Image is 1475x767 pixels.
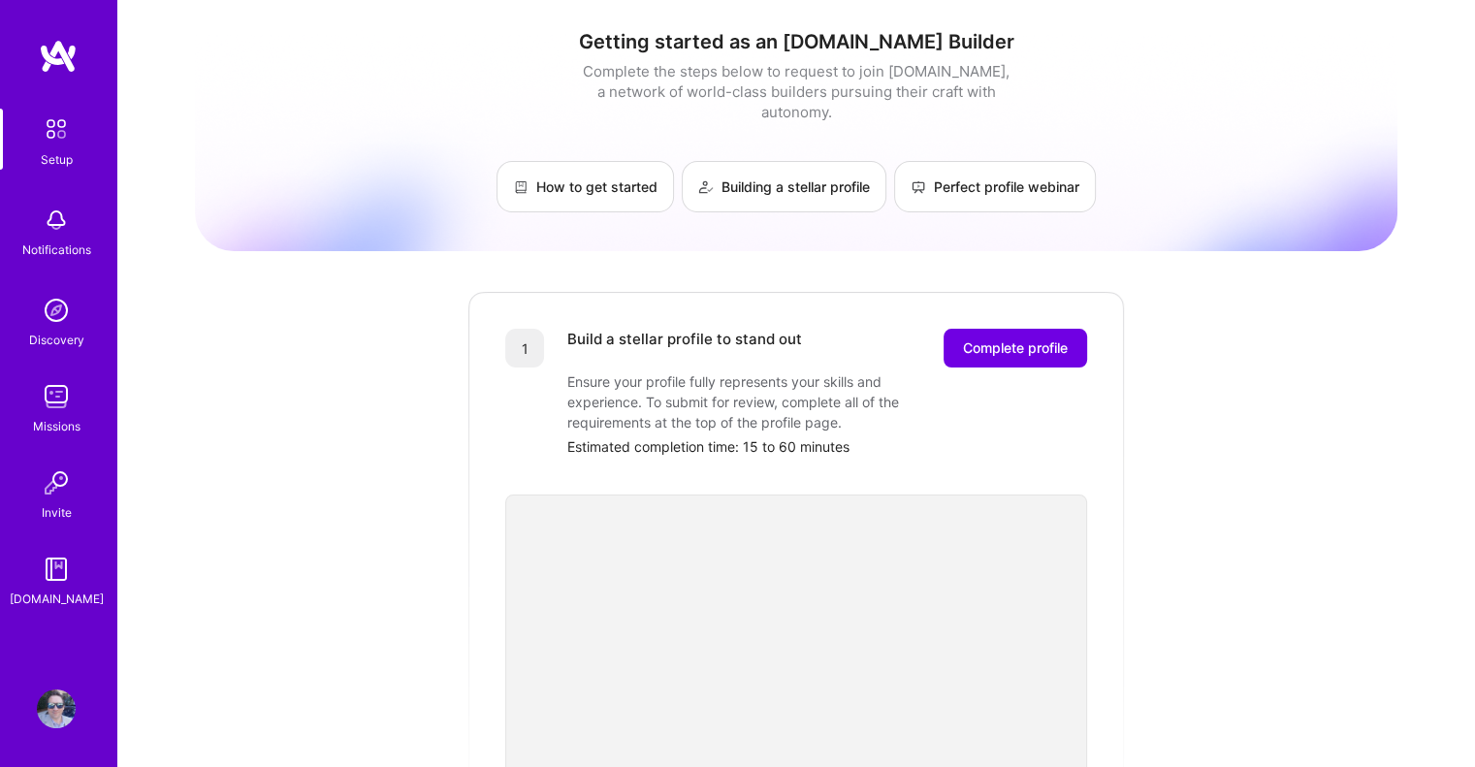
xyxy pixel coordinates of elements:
[944,329,1087,368] button: Complete profile
[37,377,76,416] img: teamwork
[682,161,886,212] a: Building a stellar profile
[39,39,78,74] img: logo
[567,329,802,368] div: Build a stellar profile to stand out
[37,201,76,240] img: bell
[567,371,955,432] div: Ensure your profile fully represents your skills and experience. To submit for review, complete a...
[195,30,1397,53] h1: Getting started as an [DOMAIN_NAME] Builder
[37,550,76,589] img: guide book
[36,109,77,149] img: setup
[41,149,73,170] div: Setup
[42,502,72,523] div: Invite
[698,179,714,195] img: Building a stellar profile
[963,338,1068,358] span: Complete profile
[32,689,80,728] a: User Avatar
[29,330,84,350] div: Discovery
[513,179,529,195] img: How to get started
[894,161,1096,212] a: Perfect profile webinar
[37,463,76,502] img: Invite
[22,240,91,260] div: Notifications
[505,329,544,368] div: 1
[10,589,104,609] div: [DOMAIN_NAME]
[497,161,674,212] a: How to get started
[37,689,76,728] img: User Avatar
[578,61,1014,122] div: Complete the steps below to request to join [DOMAIN_NAME], a network of world-class builders purs...
[37,291,76,330] img: discovery
[567,436,1087,457] div: Estimated completion time: 15 to 60 minutes
[33,416,80,436] div: Missions
[911,179,926,195] img: Perfect profile webinar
